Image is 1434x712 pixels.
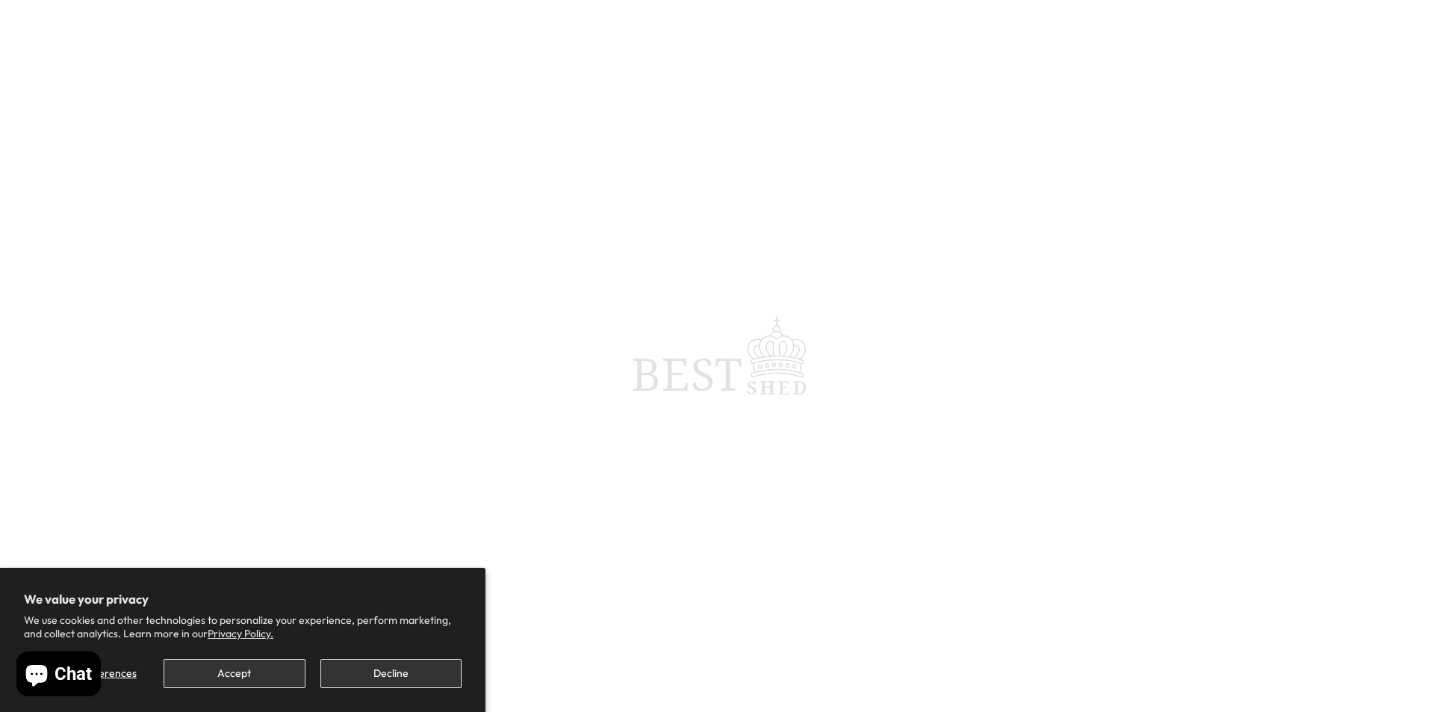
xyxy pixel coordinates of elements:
[24,592,462,607] h2: We value your privacy
[208,627,273,640] a: Privacy Policy.
[320,659,462,688] button: Decline
[164,659,305,688] button: Accept
[24,613,462,640] p: We use cookies and other technologies to personalize your experience, perform marketing, and coll...
[12,651,105,700] inbox-online-store-chat: Shopify online store chat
